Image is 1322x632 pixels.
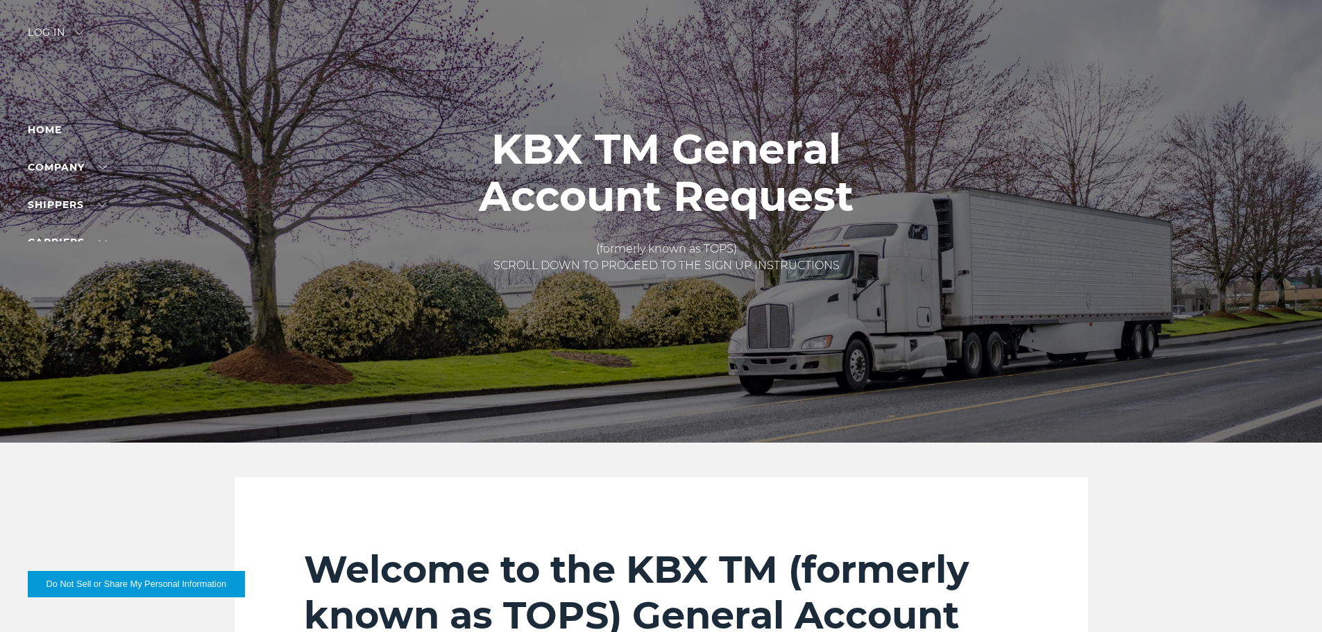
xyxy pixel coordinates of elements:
[479,241,854,274] p: (formerly known as TOPS) SCROLL DOWN TO PROCEED TO THE SIGN UP INSTRUCTIONS
[28,236,107,248] a: Carriers
[75,31,83,35] img: arrow
[28,123,62,136] a: Home
[28,571,245,597] button: Do Not Sell or Share My Personal Information
[609,28,713,89] img: kbx logo
[28,161,107,173] a: Company
[28,198,106,211] a: SHIPPERS
[28,28,83,48] div: Log in
[479,126,854,220] h1: KBX TM General Account Request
